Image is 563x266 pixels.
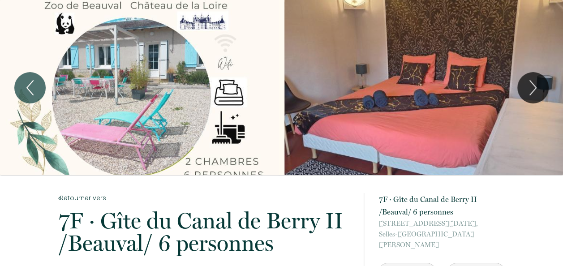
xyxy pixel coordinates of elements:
p: 7F · Gîte du Canal de Berry II /Beauval/ 6 personnes [378,193,505,218]
span: [STREET_ADDRESS][DATE], [378,218,505,229]
p: Selles-[GEOGRAPHIC_DATA][PERSON_NAME] [378,218,505,250]
p: 7F · Gîte du Canal de Berry II /Beauval/ 6 personnes [58,210,352,254]
button: Previous [14,72,46,103]
a: Retourner vers [58,193,352,203]
button: Next [517,72,549,103]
